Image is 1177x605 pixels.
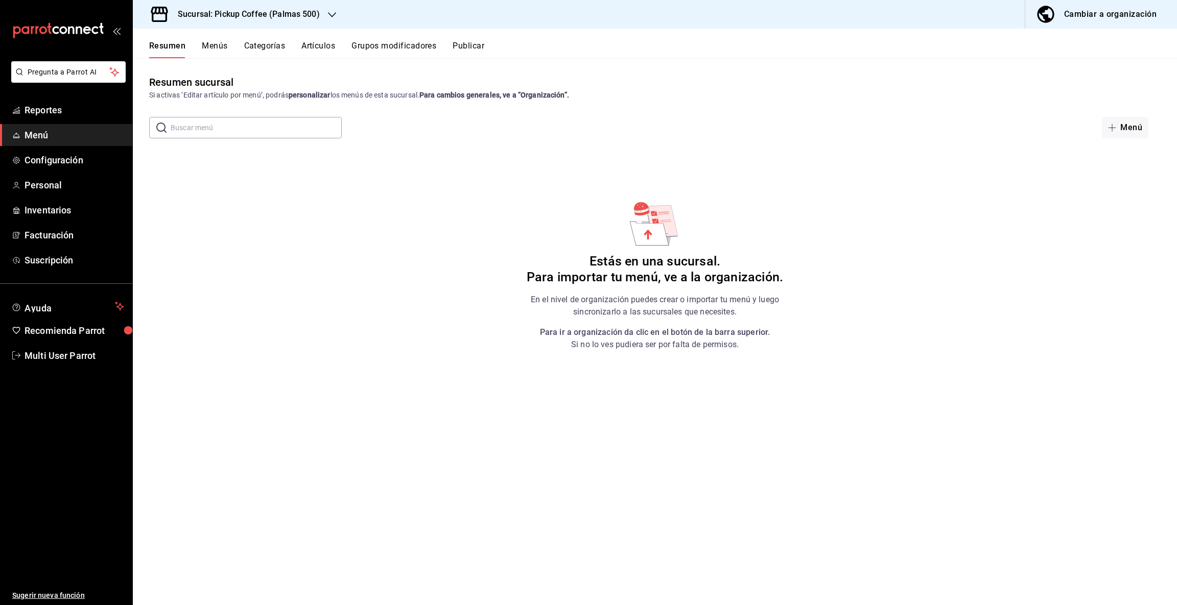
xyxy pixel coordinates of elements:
span: Personal [25,178,124,192]
span: Pregunta a Parrot AI [28,67,110,78]
p: En el nivel de organización puedes crear o importar tu menú y luego sincronizarlo a las sucursale... [526,294,784,318]
p: Si no lo ves pudiera ser por falta de permisos. [540,326,770,351]
div: navigation tabs [149,41,1177,58]
strong: personalizar [289,91,331,99]
button: Menú [1102,117,1148,138]
span: Recomienda Parrot [25,324,124,337]
button: Menús [202,41,227,58]
button: Artículos [301,41,335,58]
span: Configuración [25,153,124,167]
span: Facturación [25,228,124,242]
input: Buscar menú [171,117,342,138]
strong: Para cambios generales, ve a “Organización”. [419,91,569,99]
button: Publicar [453,41,484,58]
span: Reportes [25,103,124,117]
button: Pregunta a Parrot AI [11,61,126,83]
div: Cambiar a organización [1064,7,1157,21]
span: Menú [25,128,124,142]
span: Ayuda [25,300,111,312]
h3: Sucursal: Pickup Coffee (Palmas 500) [170,8,320,20]
div: Si activas ‘Editar artículo por menú’, podrás los menús de esta sucursal. [149,90,1161,101]
div: Resumen sucursal [149,75,233,90]
strong: Para ir a organización da clic en el botón de la barra superior. [540,327,770,337]
span: Suscripción [25,253,124,267]
a: Pregunta a Parrot AI [7,74,126,85]
span: Multi User Parrot [25,349,124,362]
button: Resumen [149,41,185,58]
button: Categorías [244,41,286,58]
button: Grupos modificadores [351,41,436,58]
span: Sugerir nueva función [12,590,124,601]
span: Inventarios [25,203,124,217]
button: open_drawer_menu [112,27,121,35]
h6: Estás en una sucursal. Para importar tu menú, ve a la organización. [527,254,783,285]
